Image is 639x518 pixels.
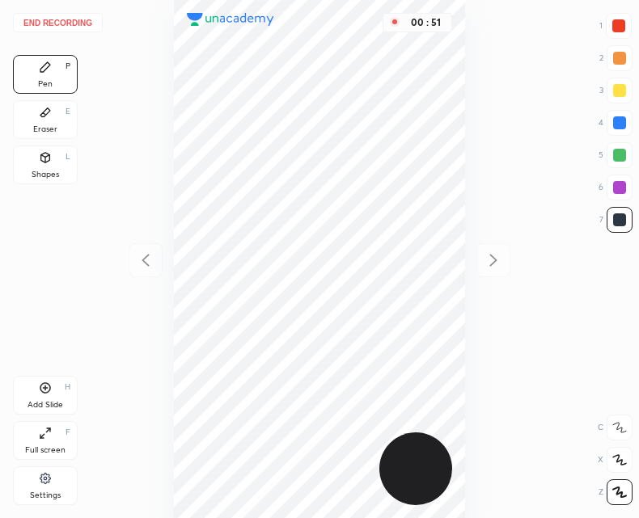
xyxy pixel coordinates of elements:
div: L [66,153,70,161]
div: Eraser [33,125,57,133]
div: E [66,107,70,116]
div: Shapes [32,171,59,179]
img: logo.38c385cc.svg [187,13,274,26]
div: 5 [599,142,633,168]
div: H [65,383,70,391]
div: 3 [599,78,633,103]
div: 7 [599,207,633,233]
button: End recording [13,13,103,32]
div: Settings [30,491,61,499]
div: F [66,428,70,436]
div: Pen [38,80,53,88]
div: Z [599,479,633,505]
div: Add Slide [28,401,63,409]
div: Full screen [25,446,66,454]
div: 2 [599,45,633,71]
div: C [598,415,633,440]
div: 4 [599,110,633,136]
div: 6 [599,175,633,200]
div: X [598,447,633,473]
div: 00 : 51 [406,17,445,28]
div: P [66,62,70,70]
div: 1 [599,13,632,39]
